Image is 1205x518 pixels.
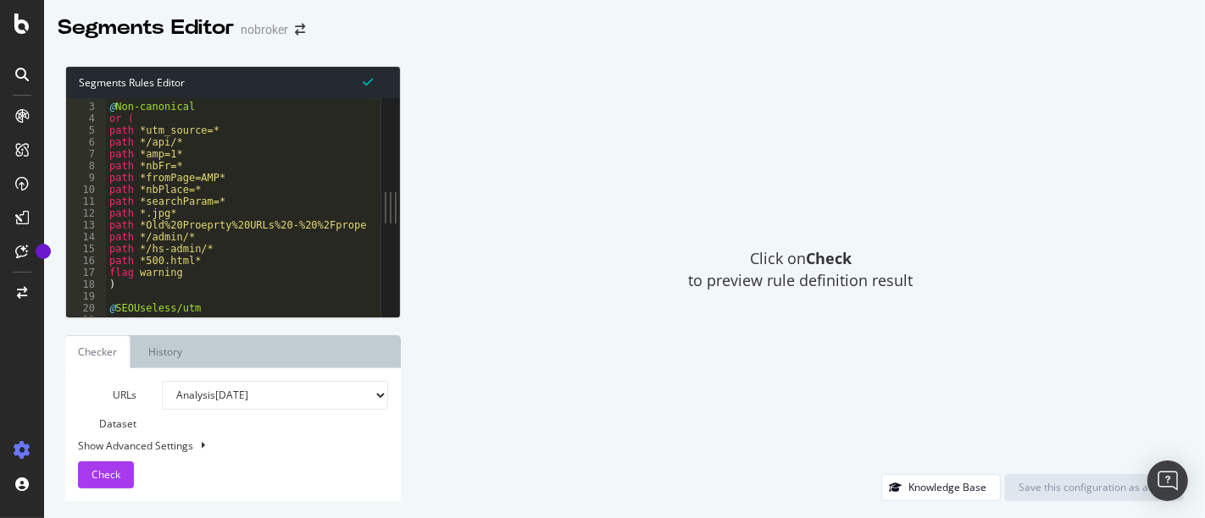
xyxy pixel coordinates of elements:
[806,248,852,268] strong: Check
[66,243,106,255] div: 15
[66,113,106,124] div: 4
[1147,460,1188,501] div: Open Intercom Messenger
[66,196,106,207] div: 11
[66,184,106,196] div: 10
[908,480,986,494] div: Knowledge Base
[66,101,106,113] div: 3
[66,290,106,302] div: 19
[92,467,120,482] span: Check
[66,136,106,148] div: 6
[66,207,106,219] div: 12
[58,14,234,42] div: Segments Editor
[66,314,106,326] div: 21
[65,335,130,368] a: Checker
[66,172,106,184] div: 9
[1019,480,1170,494] div: Save this configuration as active
[881,480,1001,494] a: Knowledge Base
[66,148,106,160] div: 7
[66,124,106,136] div: 5
[36,244,51,259] div: Tooltip anchor
[241,21,288,38] div: nobroker
[66,302,106,314] div: 20
[135,335,196,368] a: History
[66,219,106,231] div: 13
[363,74,373,90] span: Syntax is valid
[66,231,106,243] div: 14
[65,381,149,438] label: URLs Dataset
[78,461,134,488] button: Check
[66,67,400,98] div: Segments Rules Editor
[66,267,106,278] div: 17
[689,248,913,291] span: Click on to preview rule definition result
[66,160,106,172] div: 8
[66,255,106,267] div: 16
[66,278,106,290] div: 18
[65,438,375,453] div: Show Advanced Settings
[1005,474,1184,501] button: Save this configuration as active
[295,24,305,36] div: arrow-right-arrow-left
[881,474,1001,501] button: Knowledge Base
